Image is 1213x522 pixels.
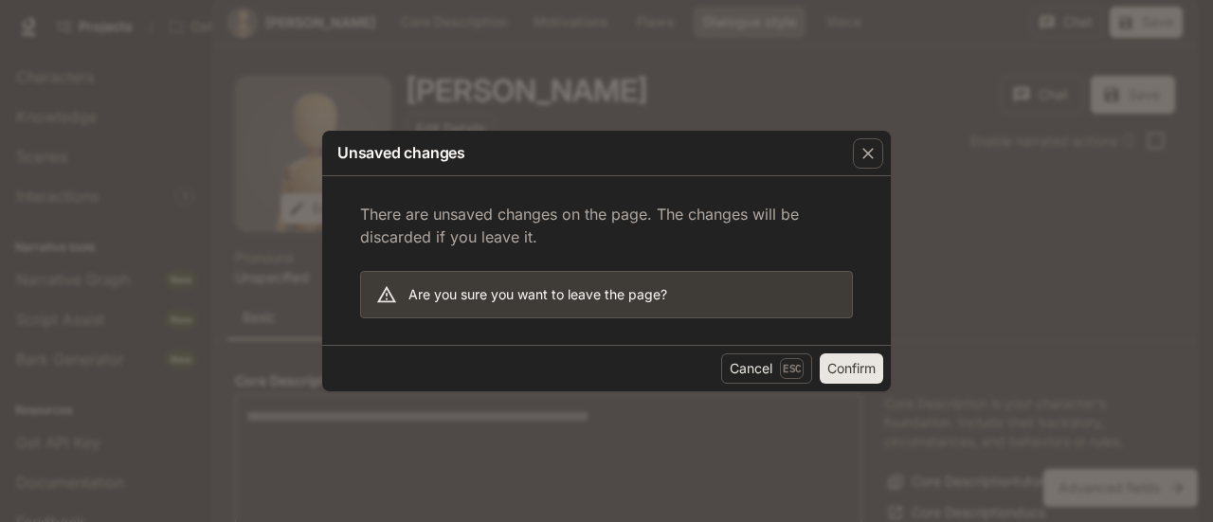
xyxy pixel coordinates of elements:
div: Are you sure you want to leave the page? [408,278,667,312]
p: Esc [780,358,804,379]
button: Confirm [820,353,883,384]
p: Unsaved changes [337,141,465,164]
p: There are unsaved changes on the page. The changes will be discarded if you leave it. [360,203,853,248]
button: CancelEsc [721,353,812,384]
